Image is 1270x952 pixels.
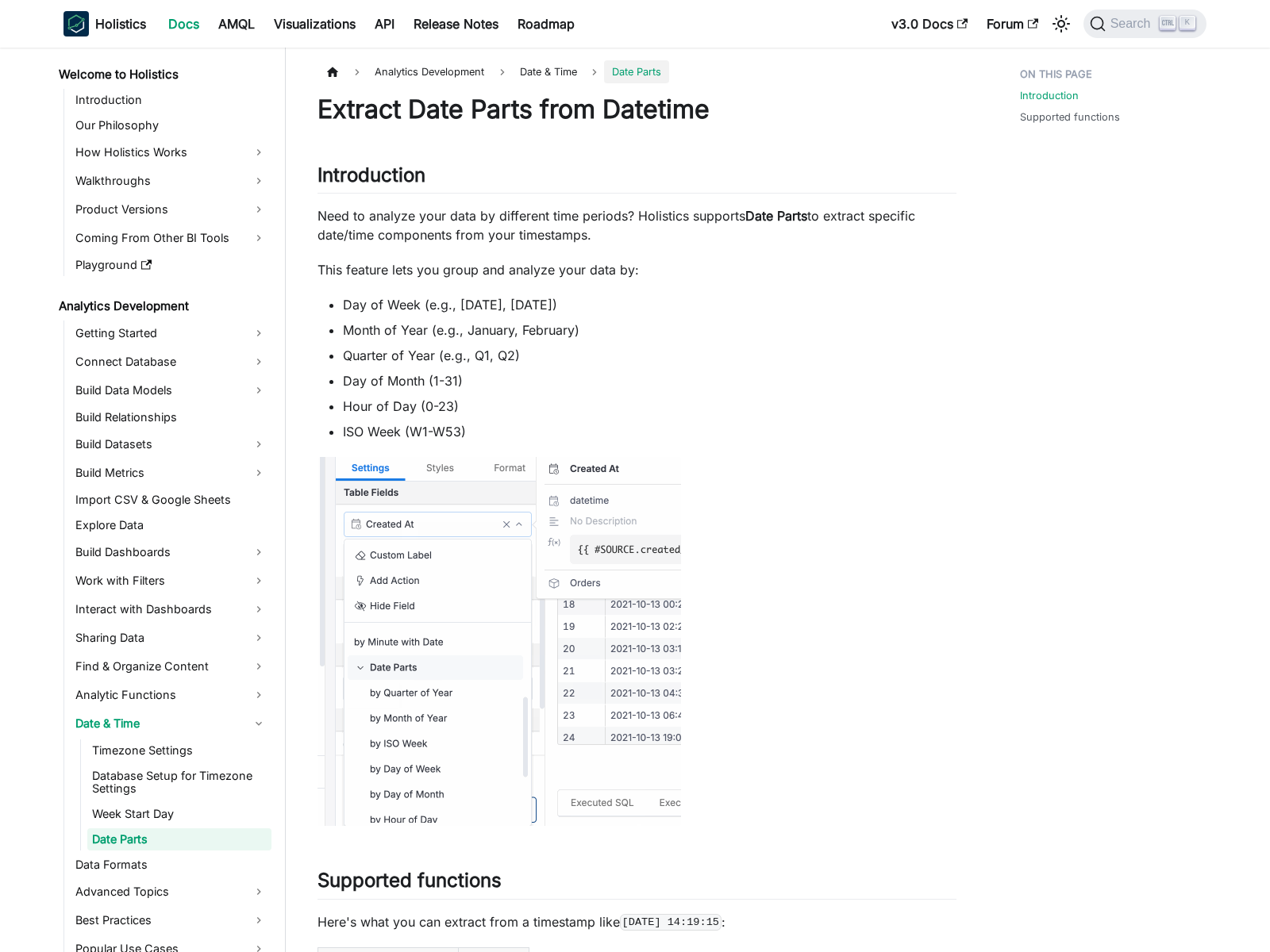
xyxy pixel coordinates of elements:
a: v3.0 Docs [882,11,977,36]
a: Build Metrics [71,460,271,486]
a: Explore Data [71,514,271,536]
a: Data Formats [71,854,271,876]
a: Database Setup for Timezone Settings [87,765,271,800]
img: reporting-date-part-gif [317,457,681,826]
a: Docs [159,11,209,36]
p: Here's what you can extract from a timestamp like : [317,912,956,931]
p: This feature lets you group and analyze your data by: [317,260,956,279]
a: Forum [977,11,1048,36]
a: Build Dashboards [71,539,271,565]
a: Date Parts [87,828,271,850]
a: Home page [317,60,348,83]
b: Holistics [95,14,146,33]
img: Holistics [63,11,89,36]
h2: Introduction [317,163,956,194]
kbd: K [1180,16,1195,30]
nav: Docs sidebar [48,48,286,952]
a: Sharing Data [71,625,271,651]
button: Switch between dark and light mode (currently light mode) [1049,11,1074,36]
a: Build Relationships [71,406,271,428]
li: Month of Year (e.g., January, February) [343,321,956,340]
a: How Holistics Works [71,140,271,165]
a: Best Practices [71,908,271,933]
span: Analytics Development [367,60,492,83]
li: Hour of Day (0-23) [343,397,956,416]
li: Day of Week (e.g., [DATE], [DATE]) [343,295,956,314]
a: Build Data Models [71,378,271,403]
a: Our Philosophy [71,114,271,136]
a: Find & Organize Content [71,654,271,679]
span: Date & Time [512,60,585,83]
a: Build Datasets [71,432,271,457]
a: Visualizations [264,11,365,36]
a: Roadmap [508,11,584,36]
li: ISO Week (W1-W53) [343,422,956,441]
a: Walkthroughs [71,168,271,194]
li: Day of Month (1-31) [343,371,956,390]
span: Date Parts [604,60,669,83]
a: Work with Filters [71,568,271,593]
a: Product Versions [71,197,271,222]
a: Introduction [1020,88,1079,103]
h1: Extract Date Parts from Datetime [317,94,956,125]
a: HolisticsHolistics [63,11,146,36]
a: Release Notes [404,11,508,36]
a: Import CSV & Google Sheets [71,489,271,511]
li: Quarter of Year (e.g., Q1, Q2) [343,346,956,365]
a: Advanced Topics [71,879,271,904]
p: Need to analyze your data by different time periods? Holistics supports to extract specific date/... [317,206,956,244]
h2: Supported functions [317,869,956,899]
nav: Breadcrumbs [317,60,956,83]
a: Coming From Other BI Tools [71,225,271,251]
strong: Date Parts [745,208,807,224]
a: Interact with Dashboards [71,597,271,622]
a: Analytics Development [54,295,271,317]
a: Welcome to Holistics [54,63,271,86]
a: Timezone Settings [87,739,271,762]
a: Analytic Functions [71,682,271,708]
a: Date & Time [71,711,271,736]
a: Supported functions [1020,109,1120,125]
a: Getting Started [71,321,271,346]
a: Connect Database [71,349,271,374]
a: API [365,11,404,36]
span: Search [1106,17,1160,31]
a: Playground [71,254,271,276]
code: [DATE] 14:19:15 [620,914,722,930]
button: Search (Ctrl+K) [1083,10,1206,38]
a: Introduction [71,89,271,111]
a: AMQL [209,11,264,36]
a: Week Start Day [87,803,271,825]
